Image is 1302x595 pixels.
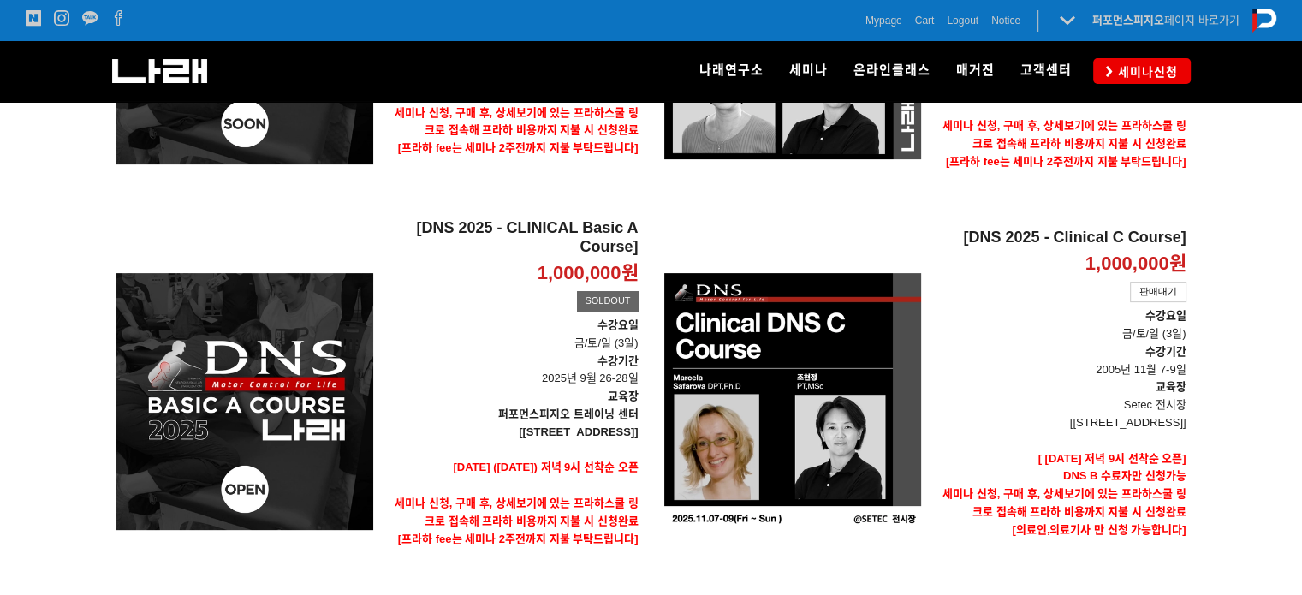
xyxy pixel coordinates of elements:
[1020,62,1072,78] span: 고객센터
[934,229,1186,247] h2: [DNS 2025 - Clinical C Course]
[942,487,1186,518] strong: 세미나 신청, 구매 후, 상세보기에 있는 프라하스쿨 링크로 접속해 프라하 비용까지 지불 시 신청완료
[1145,309,1186,322] strong: 수강요일
[1156,380,1186,393] strong: 교육장
[1092,14,1240,27] a: 퍼포먼스피지오페이지 바로가기
[947,12,978,29] a: Logout
[776,41,841,101] a: 세미나
[934,396,1186,414] p: Setec 전시장
[915,12,935,29] a: Cart
[1092,14,1164,27] strong: 퍼포먼스피지오
[946,155,1186,168] span: [프라하 fee는 세미나 2주전까지 지불 부탁드립니다]
[498,408,638,420] strong: 퍼포먼스피지오 트레이닝 센터
[1113,63,1178,80] span: 세미나신청
[789,62,828,78] span: 세미나
[453,461,638,473] span: [DATE] ([DATE]) 저녁 9시 선착순 오픈
[386,219,639,256] h2: [DNS 2025 - CLINICAL Basic A Course]
[395,106,639,137] strong: 세미나 신청, 구매 후, 상세보기에 있는 프라하스쿨 링크로 접속해 프라하 비용까지 지불 시 신청완료
[687,41,776,101] a: 나래연구소
[398,533,639,545] span: [프라하 fee는 세미나 2주전까지 지불 부탁드립니다]
[853,62,930,78] span: 온라인클래스
[597,354,639,367] strong: 수강기간
[1012,523,1186,536] strong: [의료인,의료기사 만 신청 가능합니다]
[395,497,639,527] strong: 세미나 신청, 구매 후, 상세보기에 있는 프라하스쿨 링크로 접속해 프라하 비용까지 지불 시 신청완료
[386,353,639,389] p: 2025년 9월 26-28일
[538,261,639,286] p: 1,000,000원
[956,62,995,78] span: 매거진
[841,41,943,101] a: 온라인클래스
[942,119,1186,150] strong: 세미나 신청, 구매 후, 상세보기에 있는 프라하스쿨 링크로 접속해 프라하 비용까지 지불 시 신청완료
[991,12,1020,29] a: Notice
[398,141,639,154] span: [프라하 fee는 세미나 2주전까지 지불 부탁드립니다]
[1008,41,1085,101] a: 고객센터
[934,307,1186,343] p: 금/토/일 (3일)
[577,291,638,312] div: SOLDOUT
[1093,58,1191,83] a: 세미나신청
[1130,282,1186,302] div: 판매대기
[934,414,1186,432] p: [[STREET_ADDRESS]]
[597,318,639,331] strong: 수강요일
[699,62,764,78] span: 나래연구소
[943,41,1008,101] a: 매거진
[608,390,639,402] strong: 교육장
[934,229,1186,574] a: [DNS 2025 - Clinical C Course] 1,000,000원 판매대기 수강요일금/토/일 (3일)수강기간 2005년 11월 7-9일교육장Setec 전시장[[STR...
[1063,469,1186,482] strong: DNS B 수료자만 신청가능
[386,317,639,353] p: 금/토/일 (3일)
[934,343,1186,379] p: 2005년 11월 7-9일
[1037,452,1186,465] strong: [ [DATE] 저녁 9시 선착순 오픈]
[519,425,638,438] strong: [[STREET_ADDRESS]]
[386,219,639,584] a: [DNS 2025 - CLINICAL Basic A Course] 1,000,000원 SOLDOUT 수강요일금/토/일 (3일)수강기간 2025년 9월 26-28일교육장퍼포먼스...
[1145,345,1186,358] strong: 수강기간
[865,12,902,29] a: Mypage
[1085,252,1186,277] p: 1,000,000원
